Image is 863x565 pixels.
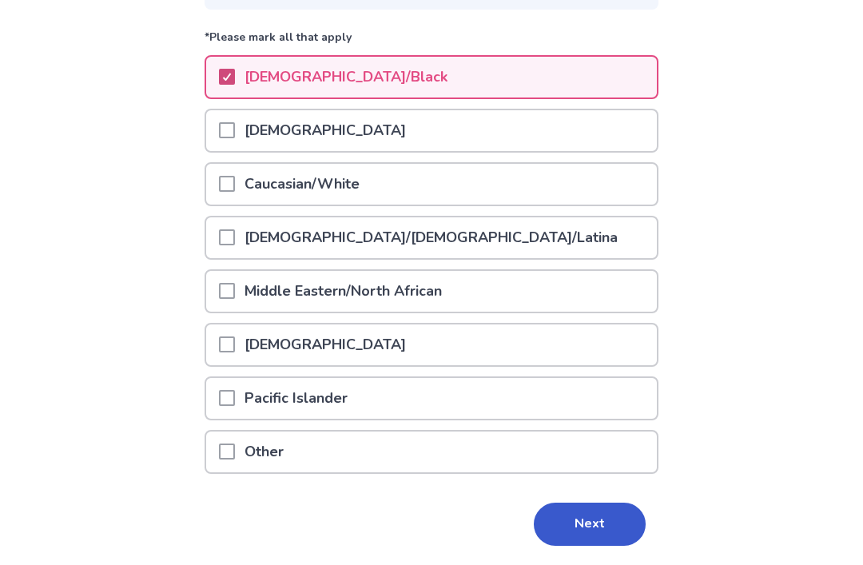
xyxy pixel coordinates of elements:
[235,58,457,98] p: [DEMOGRAPHIC_DATA]/Black
[235,165,369,205] p: Caucasian/White
[235,325,416,366] p: [DEMOGRAPHIC_DATA]
[235,432,293,473] p: Other
[235,379,357,420] p: Pacific Islander
[205,30,658,56] p: *Please mark all that apply
[235,111,416,152] p: [DEMOGRAPHIC_DATA]
[534,503,646,547] button: Next
[235,272,451,312] p: Middle Eastern/North African
[235,218,627,259] p: [DEMOGRAPHIC_DATA]/[DEMOGRAPHIC_DATA]/Latina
